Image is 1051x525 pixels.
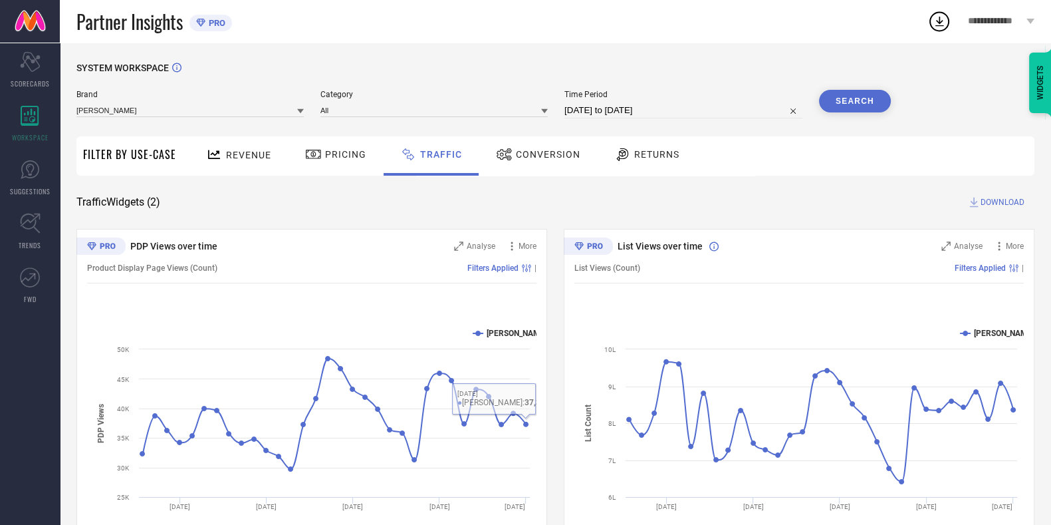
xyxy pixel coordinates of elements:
[12,132,49,142] span: WORKSPACE
[76,238,126,258] div: Premium
[564,238,613,258] div: Premium
[1006,242,1024,251] span: More
[454,242,463,251] svg: Zoom
[916,503,937,510] text: [DATE]
[564,102,802,118] input: Select time period
[584,405,593,442] tspan: List Count
[83,146,176,162] span: Filter By Use-Case
[205,18,225,28] span: PRO
[320,90,548,99] span: Category
[927,9,951,33] div: Open download list
[130,241,217,252] span: PDP Views over time
[574,263,640,273] span: List Views (Count)
[117,435,130,442] text: 35K
[170,503,190,510] text: [DATE]
[955,263,1006,273] span: Filters Applied
[516,149,580,160] span: Conversion
[830,503,850,510] text: [DATE]
[656,503,677,510] text: [DATE]
[117,405,130,413] text: 40K
[941,242,951,251] svg: Zoom
[117,376,130,383] text: 45K
[608,457,616,464] text: 7L
[519,242,536,251] span: More
[19,240,41,250] span: TRENDS
[76,8,183,35] span: Partner Insights
[342,503,363,510] text: [DATE]
[76,196,160,209] span: Traffic Widgets ( 2 )
[992,503,1012,510] text: [DATE]
[819,90,891,112] button: Search
[117,494,130,501] text: 25K
[608,420,616,427] text: 8L
[608,383,616,391] text: 9L
[76,90,304,99] span: Brand
[11,79,50,88] span: SCORECARDS
[604,346,616,353] text: 10L
[117,464,130,472] text: 30K
[226,150,271,160] span: Revenue
[743,503,764,510] text: [DATE]
[429,503,450,510] text: [DATE]
[76,63,169,73] span: SYSTEM WORKSPACE
[505,503,525,510] text: [DATE]
[608,494,616,501] text: 6L
[954,242,983,251] span: Analyse
[564,90,802,99] span: Time Period
[467,263,519,273] span: Filters Applied
[1022,263,1024,273] span: |
[974,329,1034,338] text: [PERSON_NAME]
[325,149,366,160] span: Pricing
[467,242,495,251] span: Analyse
[487,329,547,338] text: [PERSON_NAME]
[981,196,1024,209] span: DOWNLOAD
[634,149,679,160] span: Returns
[96,403,106,442] tspan: PDP Views
[117,346,130,353] text: 50K
[10,186,51,196] span: SUGGESTIONS
[256,503,277,510] text: [DATE]
[420,149,462,160] span: Traffic
[534,263,536,273] span: |
[618,241,703,252] span: List Views over time
[24,294,37,304] span: FWD
[87,263,217,273] span: Product Display Page Views (Count)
